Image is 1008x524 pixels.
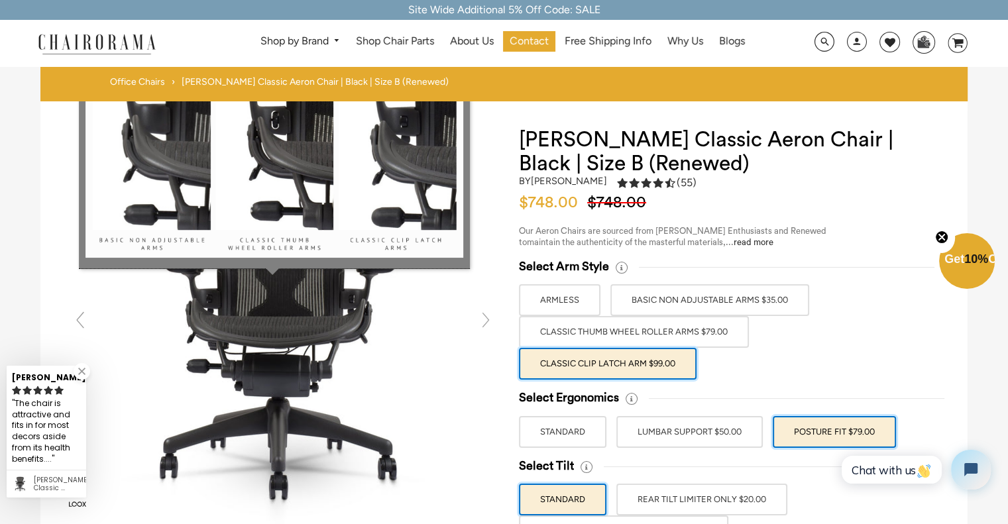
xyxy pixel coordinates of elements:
[964,252,988,266] span: 10%
[30,32,163,55] img: chairorama
[356,34,434,48] span: Shop Chair Parts
[719,34,745,48] span: Blogs
[519,390,619,405] span: Select Ergonomics
[519,227,826,246] span: Our Aeron Chairs are sourced from [PERSON_NAME] Enthusiasts and Renewed to
[182,76,449,88] span: [PERSON_NAME] Classic Aeron Chair | Black | Size B (Renewed)
[661,31,710,52] a: Why Us
[531,175,607,187] a: [PERSON_NAME]
[712,31,752,52] a: Blogs
[734,238,773,246] a: read more
[503,31,555,52] a: Contact
[565,34,651,48] span: Free Shipping Info
[23,386,32,395] svg: rating icon full
[172,76,175,88] span: ›
[519,416,606,448] label: STANDARD
[519,458,574,474] span: Select Tilt
[667,34,703,48] span: Why Us
[773,416,896,448] label: POSTURE FIT $79.00
[519,195,585,211] span: $748.00
[219,31,787,56] nav: DesktopNavigation
[617,176,697,189] div: 4.5 rating (55 votes)
[587,195,653,211] span: $748.00
[254,31,347,52] a: Shop by Brand
[827,439,1002,501] iframe: Tidio Chat
[519,176,607,187] h2: by
[12,396,81,466] div: The chair is attractive and fits in for most decors aside from its health benefits....
[12,367,81,384] div: [PERSON_NAME]
[110,76,453,95] nav: breadcrumbs
[913,32,934,52] img: WhatsApp_Image_2024-07-12_at_16.23.01.webp
[519,284,600,316] label: ARMLESS
[33,386,42,395] svg: rating icon full
[519,128,941,176] h1: [PERSON_NAME] Classic Aeron Chair | Black | Size B (Renewed)
[34,476,81,492] div: Herman Miller Classic Aeron Chair | Black | Size B (Renewed)
[610,284,809,316] label: BASIC NON ADJUSTABLE ARMS $35.00
[527,238,773,246] span: maintain the authenticity of the masterful materials,...
[519,316,749,348] label: Classic Thumb Wheel Roller Arms $79.00
[617,176,697,193] a: 4.5 rating (55 votes)
[510,34,549,48] span: Contact
[519,348,697,380] label: Classic Clip Latch Arm $99.00
[54,386,64,395] svg: rating icon full
[85,6,463,258] img: Select_Arm_Style.png
[349,31,441,52] a: Shop Chair Parts
[939,235,995,290] div: Get10%OffClose teaser
[519,259,609,274] span: Select Arm Style
[677,176,697,190] span: (55)
[616,416,763,448] label: LUMBAR SUPPORT $50.00
[12,386,21,395] svg: rating icon full
[944,252,1005,266] span: Get Off
[44,386,53,395] svg: rating icon full
[928,223,955,253] button: Close teaser
[110,76,165,88] a: Office Chairs
[443,31,500,52] a: About Us
[558,31,658,52] a: Free Shipping Info
[616,484,787,515] label: REAR TILT LIMITER ONLY $20.00
[519,484,606,515] label: STANDARD
[450,34,494,48] span: About Us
